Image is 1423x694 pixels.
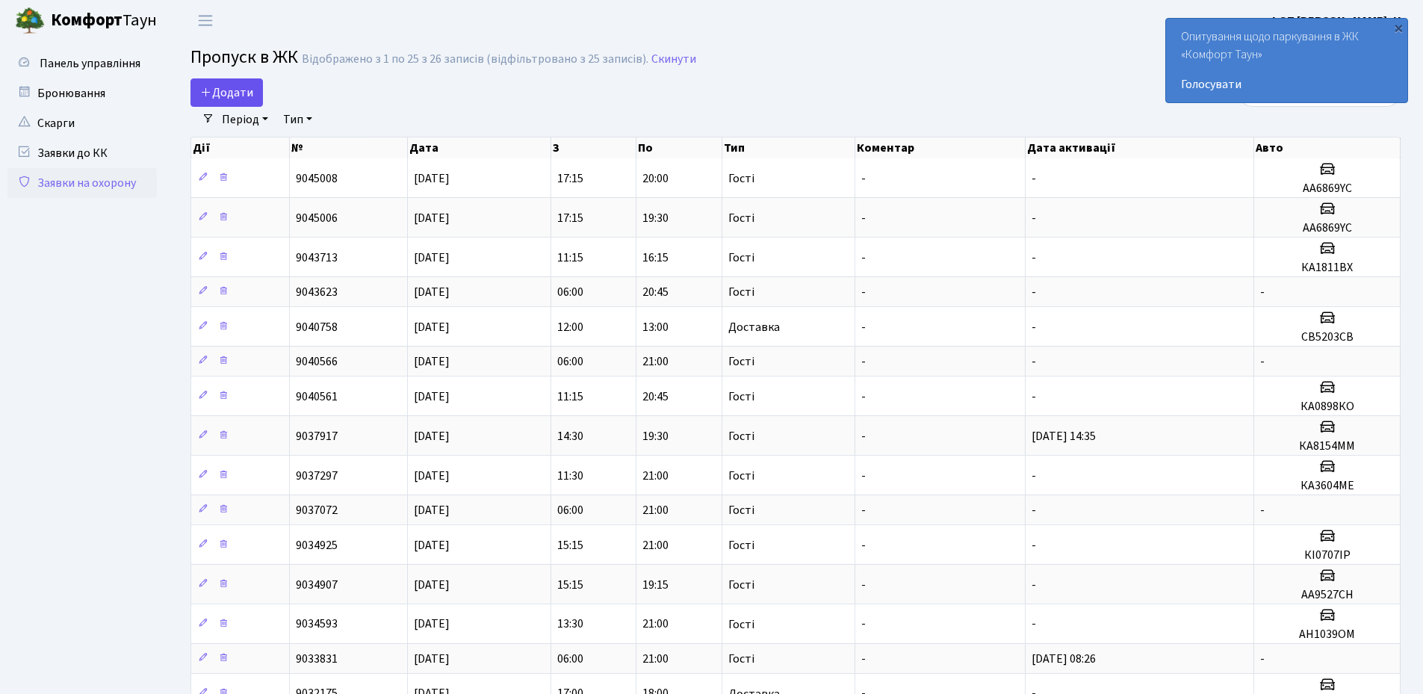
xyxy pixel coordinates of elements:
[1254,137,1401,158] th: Авто
[557,502,583,518] span: 06:00
[861,428,866,444] span: -
[557,651,583,667] span: 06:00
[1032,210,1036,226] span: -
[642,170,669,187] span: 20:00
[187,8,224,33] button: Переключити навігацію
[1260,548,1394,563] h5: КІ0707ІР
[557,537,583,554] span: 15:15
[296,319,338,335] span: 9040758
[7,138,157,168] a: Заявки до КК
[861,651,866,667] span: -
[557,428,583,444] span: 14:30
[1391,20,1406,35] div: ×
[642,428,669,444] span: 19:30
[557,468,583,484] span: 11:30
[296,284,338,300] span: 9043623
[15,6,45,36] img: logo.png
[651,52,696,66] a: Скинути
[557,616,583,633] span: 13:30
[551,137,636,158] th: З
[642,319,669,335] span: 13:00
[861,250,866,266] span: -
[728,619,754,631] span: Гості
[642,388,669,405] span: 20:45
[861,353,866,370] span: -
[728,430,754,442] span: Гості
[7,49,157,78] a: Панель управління
[414,250,450,266] span: [DATE]
[728,391,754,403] span: Гості
[642,616,669,633] span: 21:00
[414,353,450,370] span: [DATE]
[861,616,866,633] span: -
[190,44,298,70] span: Пропуск в ЖК
[1032,170,1036,187] span: -
[51,8,123,32] b: Комфорт
[7,108,157,138] a: Скарги
[296,388,338,405] span: 9040561
[1260,353,1265,370] span: -
[1032,537,1036,554] span: -
[1032,502,1036,518] span: -
[302,52,648,66] div: Відображено з 1 по 25 з 26 записів (відфільтровано з 25 записів).
[1269,13,1405,29] b: ФОП [PERSON_NAME]. Н.
[1181,75,1392,93] a: Голосувати
[296,651,338,667] span: 9033831
[1260,400,1394,414] h5: КА0898КО
[861,502,866,518] span: -
[557,577,583,593] span: 15:15
[1032,577,1036,593] span: -
[1032,319,1036,335] span: -
[728,504,754,516] span: Гості
[190,78,263,107] a: Додати
[642,577,669,593] span: 19:15
[414,284,450,300] span: [DATE]
[1032,651,1096,667] span: [DATE] 08:26
[414,502,450,518] span: [DATE]
[728,579,754,591] span: Гості
[414,577,450,593] span: [DATE]
[642,468,669,484] span: 21:00
[1026,137,1255,158] th: Дата активації
[414,210,450,226] span: [DATE]
[216,107,274,132] a: Період
[722,137,855,158] th: Тип
[1260,330,1394,344] h5: СВ5203СВ
[728,356,754,368] span: Гості
[557,353,583,370] span: 06:00
[296,210,338,226] span: 9045006
[1032,468,1036,484] span: -
[861,537,866,554] span: -
[642,210,669,226] span: 19:30
[414,651,450,667] span: [DATE]
[1260,182,1394,196] h5: АА6869YC
[1032,353,1036,370] span: -
[728,212,754,224] span: Гості
[861,388,866,405] span: -
[1032,250,1036,266] span: -
[1260,261,1394,275] h5: КА1811ВХ
[728,470,754,482] span: Гості
[40,55,140,72] span: Панель управління
[1260,439,1394,453] h5: КА8154ММ
[557,170,583,187] span: 17:15
[7,168,157,198] a: Заявки на охорону
[290,137,407,158] th: №
[728,653,754,665] span: Гості
[557,388,583,405] span: 11:15
[296,577,338,593] span: 9034907
[1269,12,1405,30] a: ФОП [PERSON_NAME]. Н.
[636,137,722,158] th: По
[861,319,866,335] span: -
[728,286,754,298] span: Гості
[414,388,450,405] span: [DATE]
[200,84,253,101] span: Додати
[1260,588,1394,602] h5: АА9527СН
[861,210,866,226] span: -
[642,651,669,667] span: 21:00
[296,616,338,633] span: 9034593
[414,468,450,484] span: [DATE]
[1260,284,1265,300] span: -
[642,284,669,300] span: 20:45
[1260,502,1265,518] span: -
